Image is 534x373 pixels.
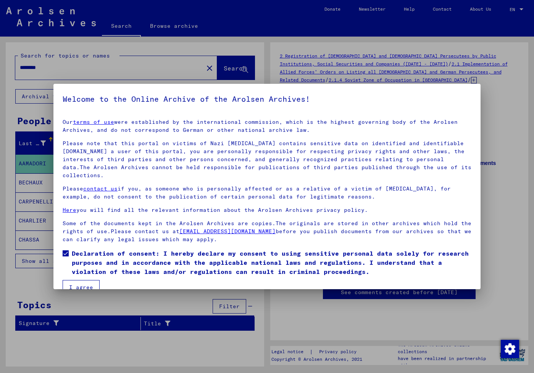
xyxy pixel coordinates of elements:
[63,139,471,179] p: Please note that this portal on victims of Nazi [MEDICAL_DATA] contains sensitive data on identif...
[72,249,471,276] span: Declaration of consent: I hereby declare my consent to using sensitive personal data solely for r...
[63,219,471,243] p: Some of the documents kept in the Arolsen Archives are copies.The originals are stored in other a...
[83,185,118,192] a: contact us
[63,93,471,105] h5: Welcome to the Online Archive of the Arolsen Archives!
[63,118,471,134] p: Our were established by the international commission, which is the highest governing body of the ...
[501,340,519,358] img: Change consent
[63,185,471,201] p: Please if you, as someone who is personally affected or as a relative of a victim of [MEDICAL_DAT...
[63,280,100,295] button: I agree
[500,339,519,358] div: Change consent
[63,206,471,214] p: you will find all the relevant information about the Arolsen Archives privacy policy.
[179,228,276,235] a: [EMAIL_ADDRESS][DOMAIN_NAME]
[63,207,76,213] a: Here
[73,118,114,125] a: terms of use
